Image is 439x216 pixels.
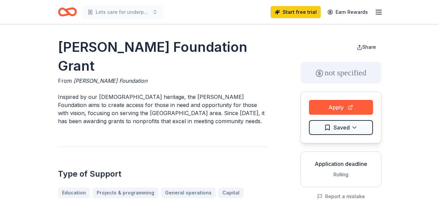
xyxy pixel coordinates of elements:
a: Capital [218,187,244,198]
p: Inspired by our [DEMOGRAPHIC_DATA] heritage, the [PERSON_NAME] Foundation aims to create access f... [58,93,268,125]
span: Saved [334,123,350,132]
h1: [PERSON_NAME] Foundation Grant [58,38,268,75]
a: Start free trial [271,6,321,18]
button: Apply [309,100,373,115]
a: Earn Rewards [323,6,372,18]
button: Saved [309,120,373,135]
h2: Type of Support [58,169,268,179]
a: Home [58,4,77,20]
button: Lets care for underprivileged children [82,5,163,19]
span: Share [362,44,376,50]
span: [PERSON_NAME] Foundation [73,77,147,84]
a: Education [58,187,90,198]
a: General operations [161,187,216,198]
button: Report a mistake [317,192,365,201]
span: Lets care for underprivileged children [96,8,150,16]
div: From [58,77,268,85]
div: Application deadline [306,160,376,168]
button: Share [351,40,381,54]
div: Rolling [306,171,376,179]
a: Projects & programming [93,187,158,198]
div: not specified [301,62,381,83]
